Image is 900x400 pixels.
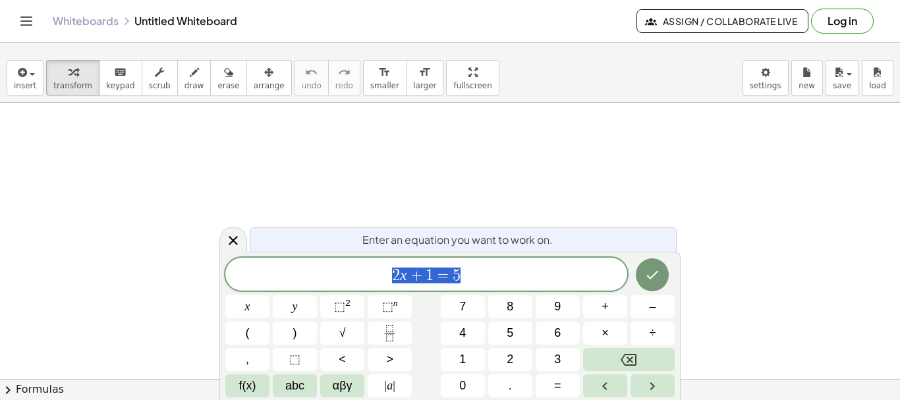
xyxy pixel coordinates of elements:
[285,377,304,395] span: abc
[791,60,823,96] button: new
[382,300,393,313] span: ⬚
[53,14,119,28] a: Whiteboards
[378,65,391,80] i: format_size
[114,65,127,80] i: keyboard
[149,81,171,90] span: scrub
[459,324,466,342] span: 4
[441,322,485,345] button: 4
[799,81,815,90] span: new
[320,348,364,371] button: Less than
[446,60,499,96] button: fullscreen
[305,65,318,80] i: undo
[368,374,412,397] button: Absolute value
[459,377,466,395] span: 0
[554,298,561,316] span: 9
[335,81,353,90] span: redo
[636,9,808,33] button: Assign / Collaborate Live
[406,60,443,96] button: format_sizelarger
[650,324,656,342] span: ÷
[507,351,513,368] span: 2
[368,295,412,318] button: Superscript
[536,295,580,318] button: 9
[392,268,400,283] span: 2
[459,298,466,316] span: 7
[833,81,851,90] span: save
[142,60,178,96] button: scrub
[106,81,135,90] span: keypad
[649,298,656,316] span: –
[289,351,300,368] span: ⬚
[862,60,893,96] button: load
[368,322,412,345] button: Fraction
[441,348,485,371] button: 1
[302,81,322,90] span: undo
[225,322,269,345] button: (
[509,377,512,395] span: .
[743,60,789,96] button: settings
[217,81,239,90] span: erase
[246,324,250,342] span: (
[583,322,627,345] button: Times
[400,266,407,283] var: x
[583,348,675,371] button: Backspace
[393,379,395,392] span: |
[488,348,532,371] button: 2
[648,15,797,27] span: Assign / Collaborate Live
[583,374,627,397] button: Left arrow
[273,322,317,345] button: )
[453,81,492,90] span: fullscreen
[434,268,453,283] span: =
[453,268,461,283] span: 5
[554,351,561,368] span: 3
[225,295,269,318] button: x
[14,81,36,90] span: insert
[386,351,393,368] span: >
[631,295,675,318] button: Minus
[246,60,292,96] button: arrange
[407,268,426,283] span: +
[631,374,675,397] button: Right arrow
[554,324,561,342] span: 6
[7,60,43,96] button: insert
[239,377,256,395] span: f(x)
[631,322,675,345] button: Divide
[273,348,317,371] button: Placeholder
[293,324,297,342] span: )
[363,60,407,96] button: format_sizesmaller
[426,268,434,283] span: 1
[328,60,360,96] button: redoredo
[16,11,37,32] button: Toggle navigation
[334,300,345,313] span: ⬚
[583,295,627,318] button: Plus
[413,81,436,90] span: larger
[370,81,399,90] span: smaller
[339,324,346,342] span: √
[385,379,387,392] span: |
[393,298,398,308] sup: n
[339,351,346,368] span: <
[320,322,364,345] button: Square root
[184,81,204,90] span: draw
[811,9,874,34] button: Log in
[536,322,580,345] button: 6
[320,374,364,397] button: Greek alphabet
[293,298,298,316] span: y
[273,374,317,397] button: Alphabet
[99,60,142,96] button: keyboardkeypad
[210,60,246,96] button: erase
[507,324,513,342] span: 5
[273,295,317,318] button: y
[488,374,532,397] button: .
[46,60,99,96] button: transform
[636,258,669,291] button: Done
[295,60,329,96] button: undoundo
[554,377,561,395] span: =
[750,81,781,90] span: settings
[536,374,580,397] button: Equals
[53,81,92,90] span: transform
[488,295,532,318] button: 8
[441,374,485,397] button: 0
[441,295,485,318] button: 7
[338,65,351,80] i: redo
[602,324,609,342] span: ×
